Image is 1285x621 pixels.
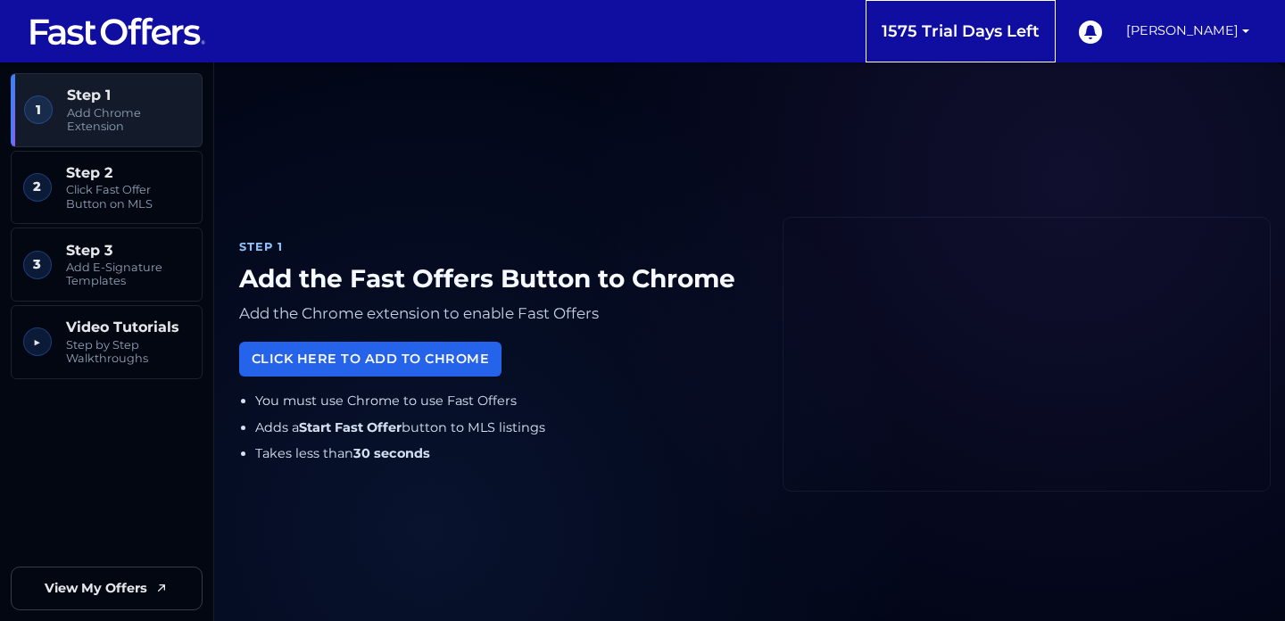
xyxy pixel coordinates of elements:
div: Step 1 [239,238,754,256]
a: 3 Step 3 Add E-Signature Templates [11,228,203,302]
a: Click Here to Add to Chrome [239,342,502,377]
li: Adds a button to MLS listings [255,418,755,438]
span: Step 1 [67,87,190,103]
span: 1 [24,95,53,124]
a: ▶︎ Video Tutorials Step by Step Walkthroughs [11,305,203,379]
a: View My Offers [11,567,203,610]
li: You must use Chrome to use Fast Offers [255,391,755,411]
h1: Add the Fast Offers Button to Chrome [239,264,754,294]
span: Video Tutorials [66,319,190,335]
p: Add the Chrome extension to enable Fast Offers [239,301,754,327]
span: Add E-Signature Templates [66,261,190,288]
span: Step by Step Walkthroughs [66,338,190,366]
li: Takes less than [255,443,755,464]
span: 2 [23,173,52,202]
span: Add Chrome Extension [67,106,190,134]
span: ▶︎ [23,327,52,356]
span: Step 3 [66,242,190,259]
a: 2 Step 2 Click Fast Offer Button on MLS [11,151,203,225]
span: 3 [23,251,52,279]
strong: 30 seconds [353,445,430,461]
iframe: Fast Offers Chrome Extension [783,218,1270,491]
span: Click Fast Offer Button on MLS [66,183,190,211]
strong: Start Fast Offer [299,419,402,435]
span: Step 2 [66,164,190,181]
span: View My Offers [45,578,147,599]
a: 1575 Trial Days Left [866,12,1055,52]
a: 1 Step 1 Add Chrome Extension [11,73,203,147]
